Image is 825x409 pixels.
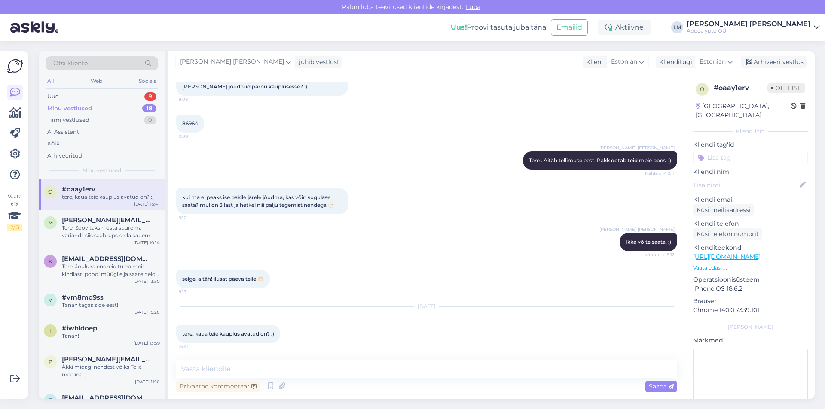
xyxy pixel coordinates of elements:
p: Brauser [693,297,808,306]
span: Minu vestlused [82,167,121,174]
button: Emailid [551,19,588,36]
span: [PERSON_NAME] [PERSON_NAME] [599,145,675,151]
a: [URL][DOMAIN_NAME] [693,253,761,261]
span: Nähtud ✓ 9:12 [642,251,675,258]
input: Lisa nimi [694,180,798,190]
div: Minu vestlused [47,104,92,113]
div: Tiimi vestlused [47,116,89,124]
p: Kliendi tag'id [693,140,808,149]
div: Privaatne kommentaar [176,381,260,392]
span: kai.kasenurm@gmail.com [62,255,151,263]
div: Kõik [47,139,60,148]
span: Offline [767,83,805,93]
div: Arhiveeritud [47,151,82,160]
span: pirko.esko@gmail.com [62,355,151,363]
div: [DATE] 11:10 [135,379,160,385]
img: Askly Logo [7,58,23,74]
div: AI Assistent [47,128,79,136]
span: 9:12 [179,215,211,221]
p: Chrome 140.0.7339.101 [693,306,808,315]
a: [PERSON_NAME] [PERSON_NAME]Apocalypto OÜ [687,21,820,34]
div: [PERSON_NAME] [PERSON_NAME] [687,21,810,27]
span: #iwhldoep [62,324,97,332]
div: Arhiveeri vestlus [741,56,807,68]
span: Saada [649,382,674,390]
p: iPhone OS 18.6.2 [693,284,808,293]
div: 2 / 3 [7,224,22,231]
div: [DATE] 13:59 [134,340,160,346]
div: Web [89,76,104,87]
span: v [49,297,52,303]
p: Klienditeekond [693,243,808,252]
span: [PERSON_NAME] [PERSON_NAME] [599,226,675,233]
span: o [48,188,52,195]
span: Luba [463,3,483,11]
p: Märkmed [693,336,808,345]
div: Tere. Soovitaksin osta suurema variandi, siis saab laps seda kauem kanda. :) [62,224,160,239]
div: [DATE] 15:20 [133,309,160,315]
p: Vaata edasi ... [693,264,808,272]
div: Proovi tasuta juba täna: [451,22,547,33]
div: Apocalypto OÜ [687,27,810,34]
span: Ikka võite saata. :) [626,239,671,245]
div: All [46,76,55,87]
div: 9 [144,92,156,101]
span: Estonian [611,57,637,67]
span: Tere . Aitäh tellimuse eest. Pakk ootab teid meie poes. :) [529,157,671,164]
div: juhib vestlust [296,58,339,67]
div: Tänan tagasiside eest! [62,301,160,309]
span: [PERSON_NAME] [PERSON_NAME] [180,57,284,67]
span: i [49,327,51,334]
div: [DATE] 10:14 [134,239,160,246]
span: o [700,86,704,92]
span: Otsi kliente [53,59,88,68]
span: tart.liis@gmail.com [62,394,151,402]
span: #vm8md9ss [62,294,104,301]
div: Socials [137,76,158,87]
p: Operatsioonisüsteem [693,275,808,284]
div: Äkki midagi nendest võiks Teile meelida :) [62,363,160,379]
div: # oaay1erv [714,83,767,93]
div: Klient [583,58,604,67]
span: tere, kaua teie kauplus avatud on? :) [182,330,274,337]
span: Estonian [700,57,726,67]
div: LM [671,21,683,33]
span: t [49,397,52,403]
div: Uus [47,92,58,101]
div: 0 [144,116,156,124]
span: mariann.nurmeste.001@mail.ee [62,216,151,224]
input: Lisa tag [693,151,808,164]
div: tere, kaua teie kauplus avatud on? :) [62,193,160,201]
span: Nähtud ✓ 9:11 [642,170,675,176]
span: #oaay1erv [62,185,95,193]
span: kui ma ei peaks ise pakile järele jõudma, kas võin sugulase saata? mul on 3 last ja hetkel niii p... [182,194,334,208]
span: k [49,258,52,264]
div: [DATE] [176,303,677,310]
span: m [48,219,53,226]
span: 9:08 [179,133,211,139]
div: [PERSON_NAME] [693,323,808,331]
b: Uus! [451,23,467,31]
div: Vaata siia [7,193,22,231]
p: Kliendi email [693,195,808,204]
div: [DATE] 15:41 [134,201,160,207]
span: 9:08 [179,96,211,103]
div: Klienditugi [656,58,692,67]
span: 9:13 [179,288,211,295]
div: Aktiivne [598,20,651,35]
p: Kliendi nimi [693,167,808,176]
div: Tänan! [62,332,160,340]
div: Küsi meiliaadressi [693,204,754,216]
div: Tere. Jõulukalendreid tuleb meil kindlasti poodi müügile ja saate neid siis ka e-poest tellida. T... [62,263,160,278]
div: Kliendi info [693,127,808,135]
div: Küsi telefoninumbrit [693,228,762,240]
p: Kliendi telefon [693,219,808,228]
div: [DATE] 13:50 [133,278,160,285]
div: 18 [142,104,156,113]
span: selge, aitäh! ilusat päeva teile 🫶🏻 [182,276,264,282]
span: 15:41 [179,343,211,350]
span: p [49,358,52,365]
span: 86964 [182,120,198,127]
div: [GEOGRAPHIC_DATA], [GEOGRAPHIC_DATA] [696,102,791,120]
